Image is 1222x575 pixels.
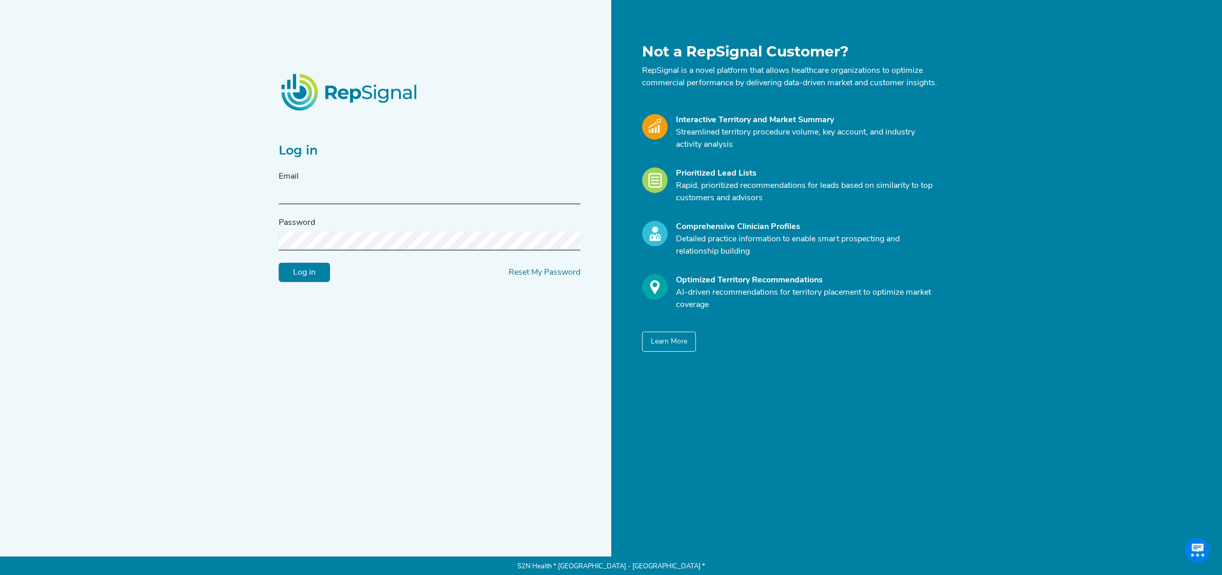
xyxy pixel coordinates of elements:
label: Password [279,217,315,229]
img: RepSignalLogo.20539ed3.png [268,61,432,123]
p: Streamlined territory procedure volume, key account, and industry activity analysis [676,126,938,151]
input: Log in [279,263,330,282]
img: Profile_Icon.739e2aba.svg [642,221,668,246]
div: Optimized Territory Recommendations [676,274,938,286]
button: Learn More [642,332,696,352]
p: RepSignal is a novel platform that allows healthcare organizations to optimize commercial perform... [642,65,938,89]
div: Comprehensive Clinician Profiles [676,221,938,233]
img: Market_Icon.a700a4ad.svg [642,114,668,140]
img: Optimize_Icon.261f85db.svg [642,274,668,300]
h1: Not a RepSignal Customer? [642,43,938,61]
div: Interactive Territory and Market Summary [676,114,938,126]
p: AI-driven recommendations for territory placement to optimize market coverage [676,286,938,311]
label: Email [279,170,299,183]
h2: Log in [279,143,580,158]
img: Leads_Icon.28e8c528.svg [642,167,668,193]
p: Rapid, prioritized recommendations for leads based on similarity to top customers and advisors [676,180,938,204]
p: Detailed practice information to enable smart prospecting and relationship building [676,233,938,258]
a: Reset My Password [509,269,580,277]
div: Prioritized Lead Lists [676,167,938,180]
